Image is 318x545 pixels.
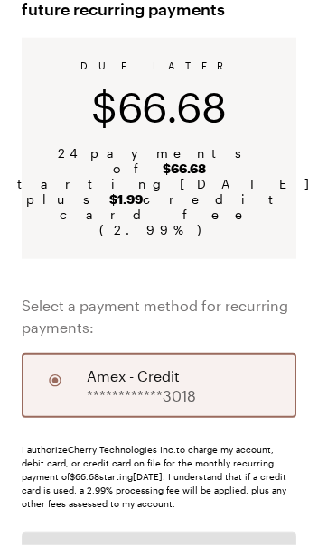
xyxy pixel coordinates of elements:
b: $1.99 [109,191,143,207]
span: $66.68 [91,82,227,131]
b: $66.68 [163,161,206,176]
span: Select a payment method for recurring payments: [22,295,296,338]
div: I authorize Cherry Technologies Inc. to charge my account, debit card, or credit card on file for... [22,443,296,511]
span: DUE LATER [80,60,238,71]
span: amex - credit [87,365,180,387]
span: 24 payments of [43,145,275,176]
span: plus credit card fee ( 2.99 %) [26,191,292,237]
